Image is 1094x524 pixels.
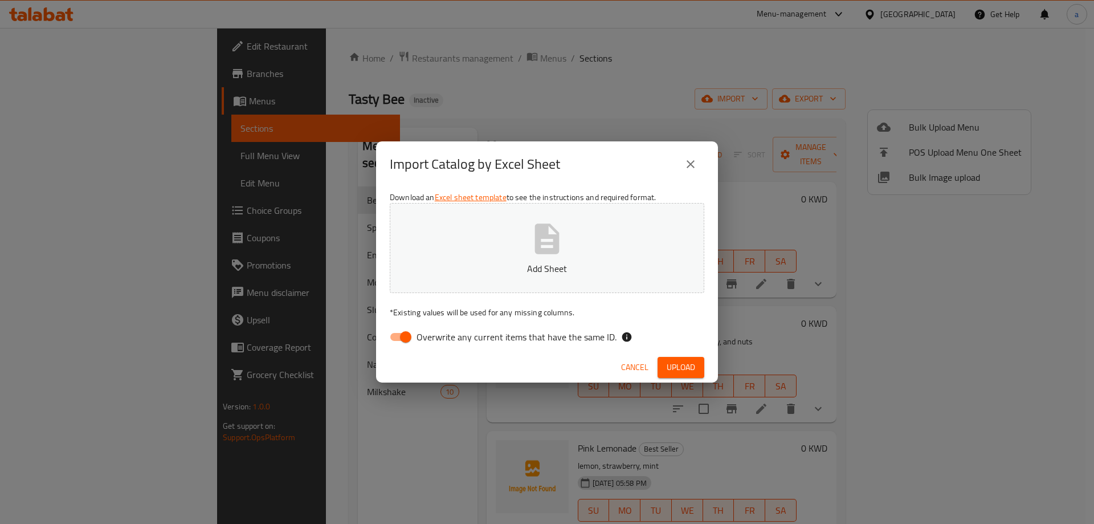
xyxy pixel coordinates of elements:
p: Add Sheet [407,262,687,275]
button: close [677,151,704,178]
span: Overwrite any current items that have the same ID. [417,330,617,344]
p: Existing values will be used for any missing columns. [390,307,704,318]
span: Cancel [621,360,648,375]
button: Add Sheet [390,203,704,293]
h2: Import Catalog by Excel Sheet [390,155,560,173]
span: Upload [667,360,695,375]
button: Upload [658,357,704,378]
button: Cancel [617,357,653,378]
div: Download an to see the instructions and required format. [376,187,718,352]
svg: If the overwrite option isn't selected, then the items that match an existing ID will be ignored ... [621,331,632,343]
a: Excel sheet template [435,190,507,205]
